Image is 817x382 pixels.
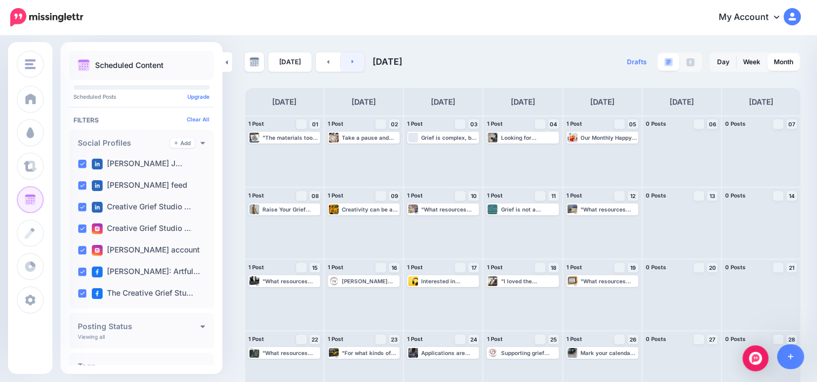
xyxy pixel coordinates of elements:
span: 04 [550,121,557,127]
div: Interested in Creative Grief Support? Our free MP3 class covers key topics like relational approa... [421,278,478,284]
div: "For what kinds of losses would you like to see more visibility, validation, and support? What ar... [342,350,399,356]
a: 06 [707,119,718,129]
h4: [DATE] [670,95,694,108]
span: 1 Post [407,264,423,270]
span: 11 [551,193,556,199]
a: 10 [468,191,479,201]
div: Raise Your Grief Literacy Grief isn’t just an emotion. Using creative approaches to explore grief... [262,206,319,213]
a: 26 [627,335,638,344]
h4: [DATE] [431,95,455,108]
a: 28 [786,335,797,344]
label: [PERSON_NAME] feed [92,180,187,191]
span: 12 [630,193,636,199]
img: facebook-square.png [92,267,103,277]
label: [PERSON_NAME]: Artful… [92,267,200,277]
div: Grief is complex, but support doesn’t have to be. Watch our introductory video to see how we teac... [421,134,478,141]
span: 0 Posts [646,264,666,270]
span: 07 [788,121,795,127]
div: Our Monthly Happy Hour for Death and Grief Workers is [DATE] at 1 PM Pacific. This is a free, ope... [580,134,637,141]
img: instagram-square.png [92,223,103,234]
div: Supporting grief doesn’t mean absorbing grief. Burnout happens when we feel responsible for “fixi... [501,350,557,356]
span: 13 [710,193,715,199]
a: 21 [786,263,797,272]
span: 0 Posts [646,336,666,342]
p: Scheduled Content [95,62,164,69]
span: 24 [470,337,477,342]
span: 1 Post [407,192,423,199]
h4: [DATE] [272,95,296,108]
a: 11 [548,191,559,201]
span: 1 Post [407,120,423,127]
a: 14 [786,191,797,201]
span: 15 [312,265,318,270]
a: 23 [389,335,400,344]
label: [PERSON_NAME] account [92,245,200,256]
span: Drafts [627,59,647,65]
span: 1 Post [328,192,343,199]
div: Grief is not a pathology. It’s not something to fix or cure, it’s something to witness and honor.... [501,206,557,213]
span: 1 Post [248,192,264,199]
span: 1 Post [487,192,502,199]
span: 0 Posts [725,120,746,127]
span: 27 [709,337,715,342]
span: 0 Posts [725,336,746,342]
a: 13 [707,191,718,201]
div: "What resources have you found that represent, explore, validate, or offer support for the grief ... [262,278,319,284]
div: "What resources have you found that represent, explore, validate, or offer support for the grief ... [580,278,637,284]
div: Mark your calendars. Our Monthly Happy Hour for Death + Grief Workers is [DATE] at 1 PM Pacific. ... [580,350,637,356]
a: 17 [468,263,479,272]
p: Scheduled Posts [73,94,210,99]
div: [PERSON_NAME] shows up in unexpected ways—job changes, social injustices, and life transitions. L... [342,278,399,284]
img: calendar.png [78,59,90,71]
a: 27 [707,335,718,344]
img: facebook-grey-square.png [686,58,694,66]
label: [PERSON_NAME] J… [92,159,183,169]
span: 1 Post [407,336,423,342]
a: 05 [627,119,638,129]
img: facebook-square.png [92,288,103,299]
span: 23 [391,337,397,342]
a: 01 [309,119,320,129]
a: Add [170,138,195,148]
a: 04 [548,119,559,129]
span: 0 Posts [725,192,746,199]
span: 1 Post [248,264,264,270]
span: 0 Posts [725,264,746,270]
span: [DATE] [373,56,402,67]
span: 19 [630,265,636,270]
span: 26 [630,337,636,342]
a: 03 [468,119,479,129]
span: 0 Posts [646,192,666,199]
span: 18 [551,265,556,270]
a: 24 [468,335,479,344]
span: 08 [312,193,319,199]
label: Creative Grief Studio … [92,202,191,213]
a: 25 [548,335,559,344]
div: "The materials tools and provided were practical and immediately applicable to my work." — [PERSO... [262,134,319,141]
span: 1 Post [248,120,264,127]
a: 18 [548,263,559,272]
span: 14 [788,193,794,199]
a: [DATE] [268,52,312,72]
h4: Tags [78,363,200,370]
h4: Filters [73,116,210,124]
span: 02 [391,121,398,127]
div: "I loved the reading… and the exercises brought me closer to myself." — [PERSON_NAME], Creative G... [501,278,557,284]
div: Take a pause and connect with fellow Death and Grief Workers. Our Monthly Happy Hour is happening... [342,134,399,141]
span: 1 Post [328,120,343,127]
img: instagram-square.png [92,245,103,256]
a: Day [711,53,736,71]
span: 1 Post [566,264,582,270]
div: "What resources have you found that represent, explore, validate, or offer support for the grief ... [421,206,478,213]
a: Month [767,53,800,71]
a: Drafts [620,52,653,72]
span: 17 [471,265,476,270]
span: 01 [312,121,318,127]
a: 15 [309,263,320,272]
span: 1 Post [566,336,582,342]
a: 07 [786,119,797,129]
span: 06 [708,121,715,127]
span: 1 Post [487,120,502,127]
h4: [DATE] [352,95,376,108]
label: Creative Grief Studio … [92,223,191,234]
